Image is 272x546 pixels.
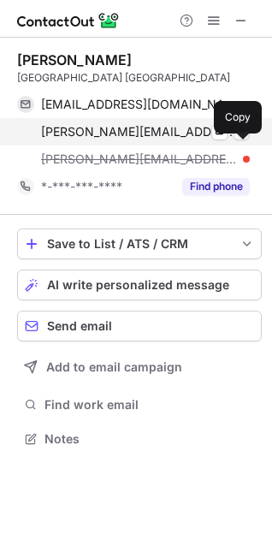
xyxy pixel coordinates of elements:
button: Find work email [17,393,262,417]
span: [EMAIL_ADDRESS][DOMAIN_NAME] [41,97,237,112]
button: save-profile-one-click [17,228,262,259]
button: Send email [17,311,262,341]
span: Notes [44,431,255,447]
div: Save to List / ATS / CRM [47,237,232,251]
button: Notes [17,427,262,451]
span: Find work email [44,397,255,412]
span: [PERSON_NAME][EMAIL_ADDRESS][DOMAIN_NAME] [41,124,237,139]
button: AI write personalized message [17,270,262,300]
button: Reveal Button [182,178,250,195]
span: Add to email campaign [46,360,182,374]
span: [PERSON_NAME][EMAIL_ADDRESS][DOMAIN_NAME] [41,151,237,167]
span: AI write personalized message [47,278,229,292]
div: [PERSON_NAME] [17,51,132,68]
img: ContactOut v5.3.10 [17,10,120,31]
div: [GEOGRAPHIC_DATA] [GEOGRAPHIC_DATA] [17,70,262,86]
span: Send email [47,319,112,333]
button: Add to email campaign [17,352,262,383]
